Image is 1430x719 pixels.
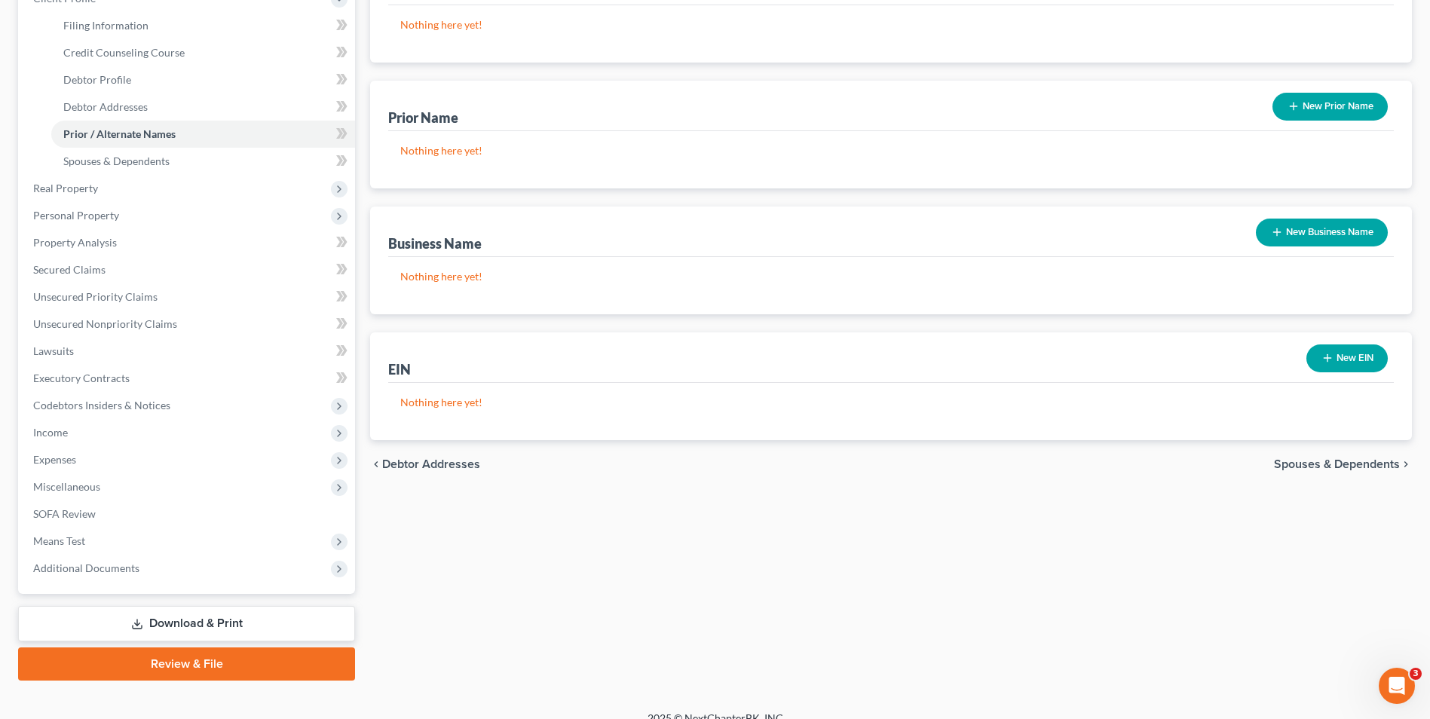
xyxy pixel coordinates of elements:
[51,12,355,39] a: Filing Information
[33,561,139,574] span: Additional Documents
[33,480,100,493] span: Miscellaneous
[33,209,119,222] span: Personal Property
[51,66,355,93] a: Debtor Profile
[51,39,355,66] a: Credit Counseling Course
[63,100,148,113] span: Debtor Addresses
[1274,458,1412,470] button: Spouses & Dependents chevron_right
[400,143,1382,158] p: Nothing here yet!
[400,395,1382,410] p: Nothing here yet!
[33,372,130,384] span: Executory Contracts
[33,317,177,330] span: Unsecured Nonpriority Claims
[63,19,149,32] span: Filing Information
[1306,344,1388,372] button: New EIN
[33,534,85,547] span: Means Test
[21,365,355,392] a: Executory Contracts
[33,344,74,357] span: Lawsuits
[51,93,355,121] a: Debtor Addresses
[400,17,1382,32] p: Nothing here yet!
[18,647,355,681] a: Review & File
[1272,93,1388,121] button: New Prior Name
[21,229,355,256] a: Property Analysis
[33,236,117,249] span: Property Analysis
[1400,458,1412,470] i: chevron_right
[33,290,158,303] span: Unsecured Priority Claims
[370,458,382,470] i: chevron_left
[51,148,355,175] a: Spouses & Dependents
[63,127,176,140] span: Prior / Alternate Names
[33,182,98,194] span: Real Property
[400,269,1382,284] p: Nothing here yet!
[51,121,355,148] a: Prior / Alternate Names
[33,399,170,412] span: Codebtors Insiders & Notices
[370,458,480,470] button: chevron_left Debtor Addresses
[1410,668,1422,680] span: 3
[21,256,355,283] a: Secured Claims
[1274,458,1400,470] span: Spouses & Dependents
[33,453,76,466] span: Expenses
[33,426,68,439] span: Income
[388,109,458,127] div: Prior Name
[388,360,411,378] div: EIN
[388,234,482,252] div: Business Name
[63,73,131,86] span: Debtor Profile
[63,46,185,59] span: Credit Counseling Course
[1256,219,1388,246] button: New Business Name
[382,458,480,470] span: Debtor Addresses
[63,155,170,167] span: Spouses & Dependents
[33,263,106,276] span: Secured Claims
[21,311,355,338] a: Unsecured Nonpriority Claims
[21,283,355,311] a: Unsecured Priority Claims
[21,500,355,528] a: SOFA Review
[18,606,355,641] a: Download & Print
[33,507,96,520] span: SOFA Review
[21,338,355,365] a: Lawsuits
[1379,668,1415,704] iframe: Intercom live chat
